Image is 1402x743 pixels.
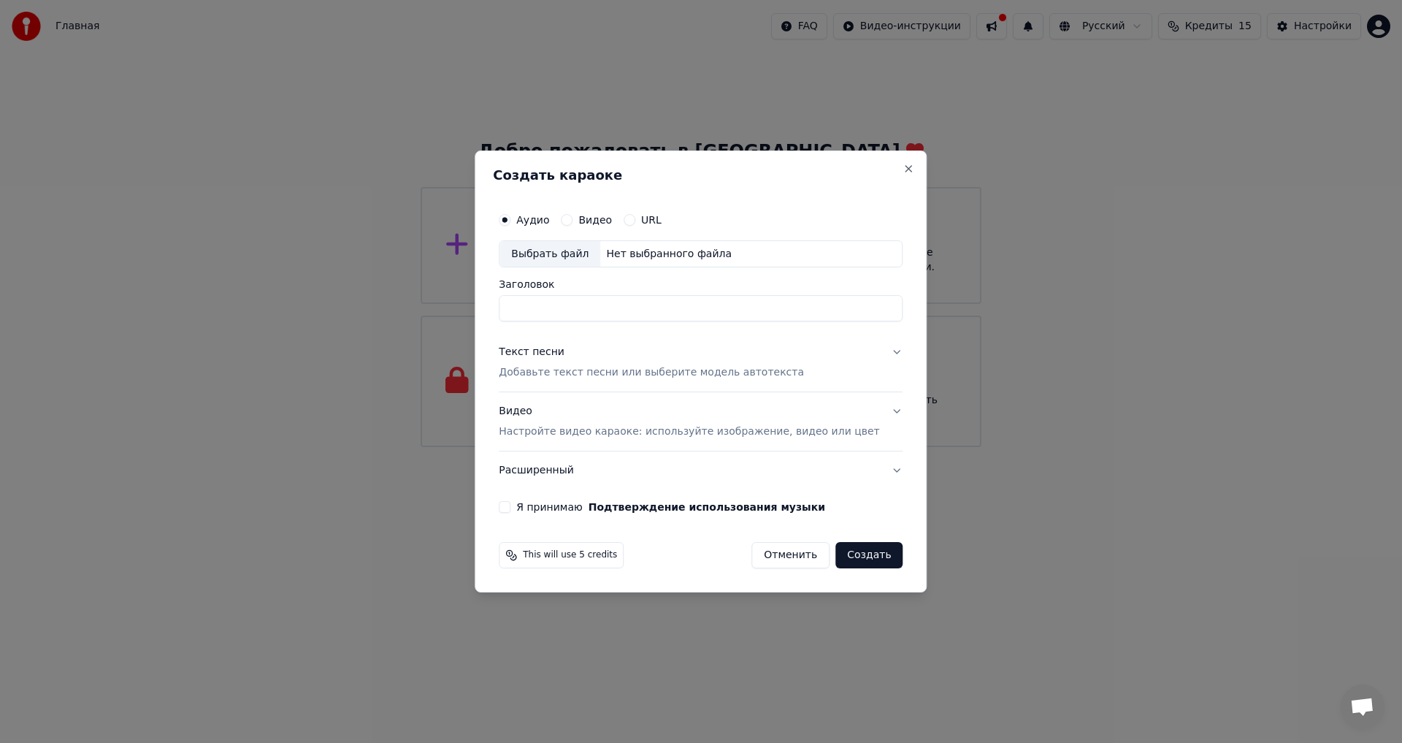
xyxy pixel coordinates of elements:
[578,215,612,225] label: Видео
[499,451,903,489] button: Расширенный
[493,169,908,182] h2: Создать караоке
[499,366,804,381] p: Добавьте текст песни или выберите модель автотекста
[600,247,738,262] div: Нет выбранного файла
[523,549,617,561] span: This will use 5 credits
[499,393,903,451] button: ВидеоНастройте видео караоке: используйте изображение, видео или цвет
[499,334,903,392] button: Текст песниДобавьте текст песни или выберите модель автотекста
[499,241,600,267] div: Выбрать файл
[835,542,903,568] button: Создать
[499,346,564,360] div: Текст песни
[516,502,825,512] label: Я принимаю
[499,424,879,439] p: Настройте видео караоке: используйте изображение, видео или цвет
[499,405,879,440] div: Видео
[641,215,662,225] label: URL
[499,280,903,290] label: Заголовок
[589,502,825,512] button: Я принимаю
[751,542,830,568] button: Отменить
[516,215,549,225] label: Аудио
